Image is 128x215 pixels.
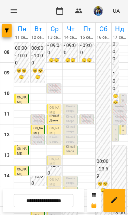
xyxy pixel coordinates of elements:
[64,34,78,41] h6: 14 серп
[49,101,59,114] span: [PERSON_NAME]
[4,49,10,56] h6: 08
[49,174,59,186] span: [PERSON_NAME]
[80,34,93,57] h6: 00:00 - 09:00
[31,34,45,41] h6: 12 серп
[4,131,10,139] h6: 12
[97,181,110,194] h6: 😴😴😴
[17,91,27,104] span: [PERSON_NAME]
[17,163,27,176] span: [PERSON_NAME]
[47,34,60,57] h6: 00:00 - 09:00
[66,176,76,204] p: Кінезіотерапія ([PERSON_NAME])
[5,3,22,19] button: Menu
[113,93,118,112] h6: 😴😴😴
[113,34,127,41] h6: 17 серп
[64,57,77,70] h6: 😴😴😴
[97,24,111,34] h6: Сб
[66,135,76,163] p: Кінезіотерапія ([PERSON_NAME])
[64,34,77,57] h6: 00:00 - 09:00
[94,6,103,16] img: d1dec607e7f372b62d1bb04098aa4c64.jpeg
[82,115,92,142] p: Кінезіотерапія ([PERSON_NAME])
[64,24,78,34] h6: Чт
[47,57,60,70] h6: 😴😴😴
[47,34,61,41] h6: 13 серп
[47,155,60,177] h6: 14:00 - 14:30
[115,104,125,132] p: Кінезіотерапія ([PERSON_NAME])
[33,115,43,142] p: Кінезіотерапія ([PERSON_NAME])
[47,24,61,34] h6: Ср
[66,104,76,132] p: Кінезіотерапія ([PERSON_NAME])
[31,68,44,81] h6: 😴😴😴
[115,115,125,142] p: Кінезіотерапія ([PERSON_NAME])
[49,122,59,135] span: [PERSON_NAME]
[33,122,43,135] span: [PERSON_NAME]
[110,4,123,17] button: UA
[80,34,94,41] h6: 15 серп
[49,84,59,111] p: Кінезіотерапія ([PERSON_NAME])
[113,24,127,34] h6: Нд
[66,115,76,142] p: Кінезіотерапія ([PERSON_NAME])
[49,153,59,166] span: [PERSON_NAME]
[113,7,120,14] span: UA
[66,125,76,153] p: Кінезіотерапія ([PERSON_NAME])
[17,143,27,155] span: [PERSON_NAME]
[113,33,118,93] h6: 00:00 - 11:00
[4,172,10,180] h6: 14
[15,24,29,34] h6: Пн
[4,110,10,118] h6: 11
[97,158,110,180] h6: 00:00 - 23:59
[15,45,28,67] h6: 00:00 - 10:00
[15,68,28,81] h6: 😴😴😴
[33,135,43,163] p: Кінезіотерапія ([PERSON_NAME])
[31,45,44,67] h6: 00:00 - 10:00
[31,165,44,187] h6: 14:30 - 15:00
[97,34,111,41] h6: 16 серп
[49,135,59,163] p: Кінезіотерапія ([PERSON_NAME])
[4,90,10,97] h6: 10
[80,57,93,70] h6: 😴😴😴
[4,69,10,77] h6: 09
[80,24,94,34] h6: Пт
[15,34,29,41] h6: 11 серп
[31,24,45,34] h6: Вт
[4,152,10,159] h6: 13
